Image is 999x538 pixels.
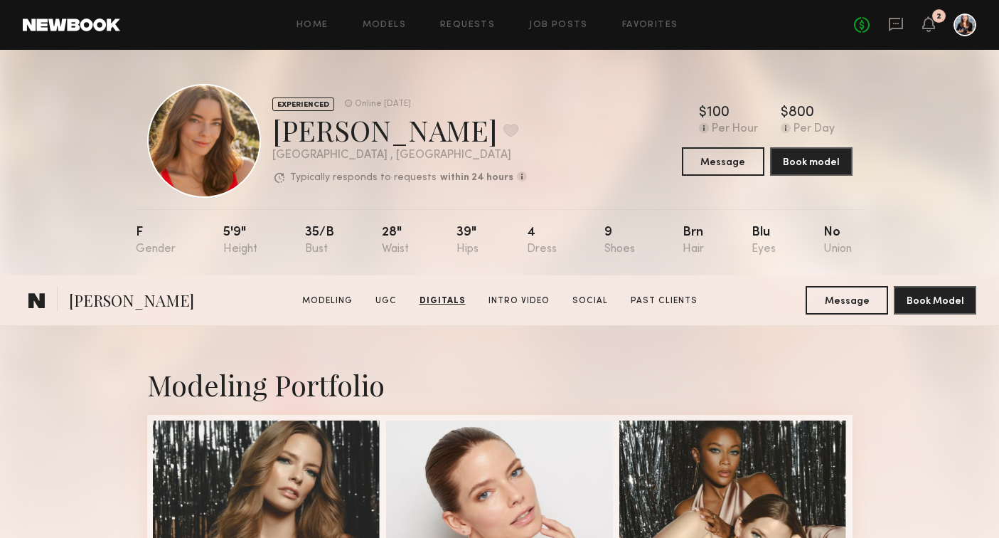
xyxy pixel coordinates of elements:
[683,226,704,255] div: Brn
[440,21,495,30] a: Requests
[223,226,257,255] div: 5'9"
[136,226,176,255] div: F
[789,106,814,120] div: 800
[752,226,776,255] div: Blu
[483,295,555,307] a: Intro Video
[69,290,194,315] span: [PERSON_NAME]
[297,21,328,30] a: Home
[806,286,888,315] button: Message
[894,286,976,315] button: Book Model
[781,106,789,120] div: $
[794,123,835,136] div: Per Day
[272,149,527,162] div: [GEOGRAPHIC_DATA] , [GEOGRAPHIC_DATA]
[414,295,471,307] a: Digitals
[622,21,678,30] a: Favorites
[147,366,853,403] div: Modeling Portfolio
[625,295,703,307] a: Past Clients
[355,100,411,109] div: Online [DATE]
[272,111,527,149] div: [PERSON_NAME]
[363,21,406,30] a: Models
[456,226,479,255] div: 39"
[894,294,976,306] a: Book Model
[382,226,409,255] div: 28"
[712,123,758,136] div: Per Hour
[823,226,852,255] div: No
[567,295,614,307] a: Social
[370,295,402,307] a: UGC
[297,295,358,307] a: Modeling
[699,106,707,120] div: $
[682,147,764,176] button: Message
[305,226,334,255] div: 35/b
[936,13,941,21] div: 2
[290,173,437,183] p: Typically responds to requests
[440,173,513,183] b: within 24 hours
[529,21,588,30] a: Job Posts
[527,226,557,255] div: 4
[770,147,853,176] button: Book model
[604,226,635,255] div: 9
[707,106,730,120] div: 100
[272,97,334,111] div: EXPERIENCED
